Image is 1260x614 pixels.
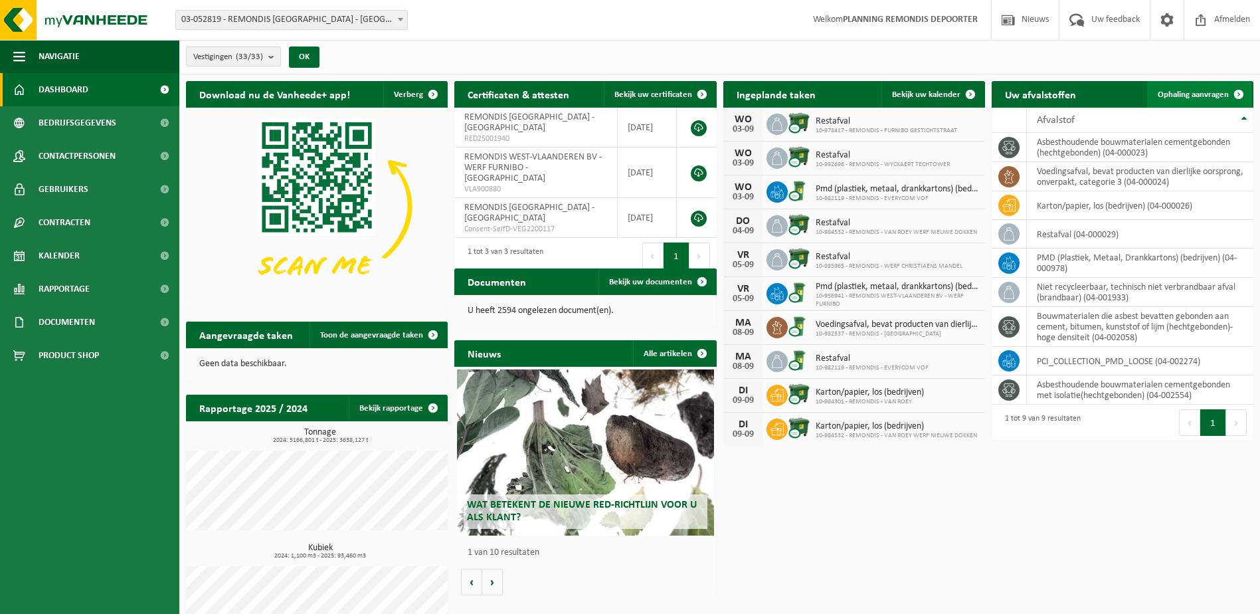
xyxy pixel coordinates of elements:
[816,354,929,364] span: Restafval
[193,428,448,444] h3: Tonnage
[464,203,594,223] span: REMONDIS [GEOGRAPHIC_DATA] - [GEOGRAPHIC_DATA]
[816,282,978,292] span: Pmd (plastiek, metaal, drankkartons) (bedrijven)
[39,239,80,272] span: Kalender
[816,432,977,440] span: 10-984532 - REMONDIS - VAN ROEY WERF NIEUWE DOKKEN
[464,112,594,133] span: REMONDIS [GEOGRAPHIC_DATA] - [GEOGRAPHIC_DATA]
[816,195,978,203] span: 10-982119 - REMONDIS - EVERYCOM VOF
[39,206,90,239] span: Contracten
[176,11,407,29] span: 03-052819 - REMONDIS WEST-VLAANDEREN - OOSTENDE
[730,159,757,168] div: 03-09
[199,359,434,369] p: Geen data beschikbaar.
[468,306,703,316] p: U heeft 2594 ongelezen document(en).
[1027,133,1253,162] td: asbesthoudende bouwmaterialen cementgebonden (hechtgebonden) (04-000023)
[992,81,1089,107] h2: Uw afvalstoffen
[1200,409,1226,436] button: 1
[39,106,116,140] span: Bedrijfsgegevens
[730,318,757,328] div: MA
[633,340,715,367] a: Alle artikelen
[730,328,757,338] div: 08-09
[193,544,448,560] h3: Kubiek
[730,227,757,236] div: 04-09
[730,294,757,304] div: 05-09
[730,419,757,430] div: DI
[454,268,539,294] h2: Documenten
[320,331,423,340] span: Toon de aangevraagde taken
[816,184,978,195] span: Pmd (plastiek, metaal, drankkartons) (bedrijven)
[816,127,957,135] span: 10-978417 - REMONDIS - FURNIBO GESTICHTSTRAAT
[614,90,692,99] span: Bekijk uw certificaten
[394,90,423,99] span: Verberg
[816,364,929,372] span: 10-982119 - REMONDIS - EVERYCOM VOF
[730,362,757,371] div: 08-09
[788,417,810,439] img: WB-1100-CU
[730,430,757,439] div: 09-09
[816,330,978,338] span: 10-982537 - REMONDIS - [GEOGRAPHIC_DATA]
[730,114,757,125] div: WO
[664,243,689,269] button: 1
[816,218,977,229] span: Restafval
[730,284,757,294] div: VR
[1027,347,1253,375] td: PCI_COLLECTION_PMD_LOOSE (04-002274)
[39,173,88,206] span: Gebruikers
[730,352,757,362] div: MA
[816,116,957,127] span: Restafval
[236,52,263,61] count: (33/33)
[816,252,962,262] span: Restafval
[289,47,319,68] button: OK
[39,272,90,306] span: Rapportage
[788,179,810,202] img: WB-0240-CU
[816,320,978,330] span: Voedingsafval, bevat producten van dierlijke oorsprong, onverpakt, categorie 3
[816,262,962,270] span: 10-985965 - REMONDIS - WERF CHRISTIAENS MANDEL
[39,306,95,339] span: Documenten
[186,81,363,107] h2: Download nu de Vanheede+ app!
[843,15,978,25] strong: PLANNING REMONDIS DEPOORTER
[193,553,448,560] span: 2024: 1,100 m3 - 2025: 93,460 m3
[730,193,757,202] div: 03-09
[604,81,715,108] a: Bekijk uw certificaten
[816,292,978,308] span: 10-956941 - REMONDIS WEST-VLAANDEREN BV - WERF FURNIBO
[642,243,664,269] button: Previous
[598,268,715,295] a: Bekijk uw documenten
[816,398,924,406] span: 10-984301 - REMONDIS - VAN ROEY
[461,569,482,595] button: Vorige
[618,108,677,148] td: [DATE]
[482,569,503,595] button: Volgende
[816,229,977,237] span: 10-984532 - REMONDIS - VAN ROEY WERF NIEUWE DOKKEN
[186,108,448,304] img: Download de VHEPlus App
[454,81,583,107] h2: Certificaten & attesten
[730,216,757,227] div: DO
[723,81,829,107] h2: Ingeplande taken
[464,224,607,235] span: Consent-SelfD-VEG2200117
[1027,249,1253,278] td: PMD (Plastiek, Metaal, Drankkartons) (bedrijven) (04-000978)
[193,47,263,67] span: Vestigingen
[1158,90,1229,99] span: Ophaling aanvragen
[788,349,810,371] img: WB-0240-CU
[618,148,677,198] td: [DATE]
[788,383,810,405] img: WB-1100-CU
[816,161,950,169] span: 10-992696 - REMONDIS - WYCKAERT TECHTOWER
[383,81,446,108] button: Verberg
[816,150,950,161] span: Restafval
[1027,191,1253,220] td: karton/papier, los (bedrijven) (04-000026)
[1147,81,1252,108] a: Ophaling aanvragen
[464,152,602,183] span: REMONDIS WEST-VLAANDEREN BV - WERF FURNIBO - [GEOGRAPHIC_DATA]
[1037,115,1075,126] span: Afvalstof
[1027,220,1253,249] td: restafval (04-000029)
[1027,162,1253,191] td: voedingsafval, bevat producten van dierlijke oorsprong, onverpakt, categorie 3 (04-000024)
[998,408,1081,437] div: 1 tot 9 van 9 resultaten
[788,146,810,168] img: WB-1100-CU
[467,500,697,523] span: Wat betekent de nieuwe RED-richtlijn voor u als klant?
[461,241,543,270] div: 1 tot 3 van 3 resultaten
[730,385,757,396] div: DI
[730,148,757,159] div: WO
[892,90,960,99] span: Bekijk uw kalender
[39,40,80,73] span: Navigatie
[186,47,281,66] button: Vestigingen(33/33)
[193,437,448,444] span: 2024: 5166,801 t - 2025: 3638,127 t
[788,213,810,236] img: WB-1100-CU
[788,112,810,134] img: WB-1100-CU
[454,340,514,366] h2: Nieuws
[1226,409,1247,436] button: Next
[881,81,984,108] a: Bekijk uw kalender
[175,10,408,30] span: 03-052819 - REMONDIS WEST-VLAANDEREN - OOSTENDE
